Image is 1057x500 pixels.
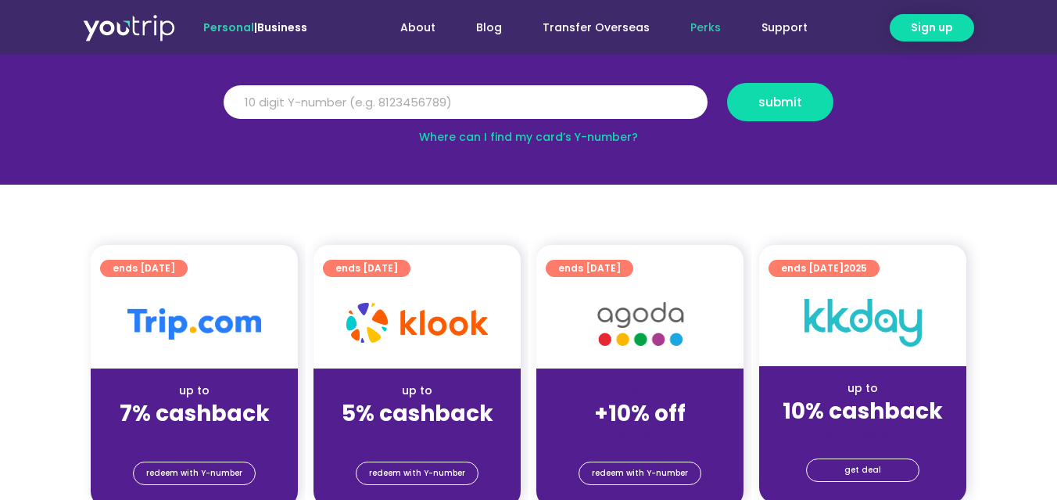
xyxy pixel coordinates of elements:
a: ends [DATE]2025 [769,260,880,277]
input: 10 digit Y-number (e.g. 8123456789) [224,85,708,120]
button: submit [727,83,833,121]
div: (for stays only) [326,428,508,444]
div: (for stays only) [103,428,285,444]
a: redeem with Y-number [579,462,701,485]
a: About [380,13,456,42]
a: get deal [806,459,919,482]
span: Personal [203,20,254,35]
a: Perks [670,13,741,42]
span: up to [625,383,654,398]
div: up to [772,380,954,397]
strong: +10% off [594,398,686,429]
span: redeem with Y-number [592,462,688,484]
a: Transfer Overseas [522,13,670,42]
span: redeem with Y-number [369,462,465,484]
span: ends [DATE] [113,260,175,277]
span: ends [DATE] [781,260,867,277]
div: (for stays only) [549,428,731,444]
strong: 5% cashback [342,398,493,429]
nav: Menu [349,13,828,42]
a: ends [DATE] [100,260,188,277]
span: redeem with Y-number [146,462,242,484]
strong: 7% cashback [120,398,270,429]
span: | [203,20,307,35]
span: 2025 [844,261,867,275]
div: up to [103,383,285,399]
span: ends [DATE] [335,260,398,277]
a: Where can I find my card’s Y-number? [419,129,638,145]
span: Sign up [911,20,953,36]
a: Blog [456,13,522,42]
span: submit [758,96,802,108]
div: (for stays only) [772,426,954,442]
a: redeem with Y-number [356,462,478,485]
div: up to [326,383,508,399]
strong: 10% cashback [783,396,943,426]
form: Y Number [224,83,833,133]
a: Sign up [890,14,974,41]
span: get deal [844,459,881,481]
a: ends [DATE] [323,260,410,277]
span: ends [DATE] [558,260,621,277]
a: Business [257,20,307,35]
a: Support [741,13,828,42]
a: ends [DATE] [546,260,633,277]
a: redeem with Y-number [133,462,256,485]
